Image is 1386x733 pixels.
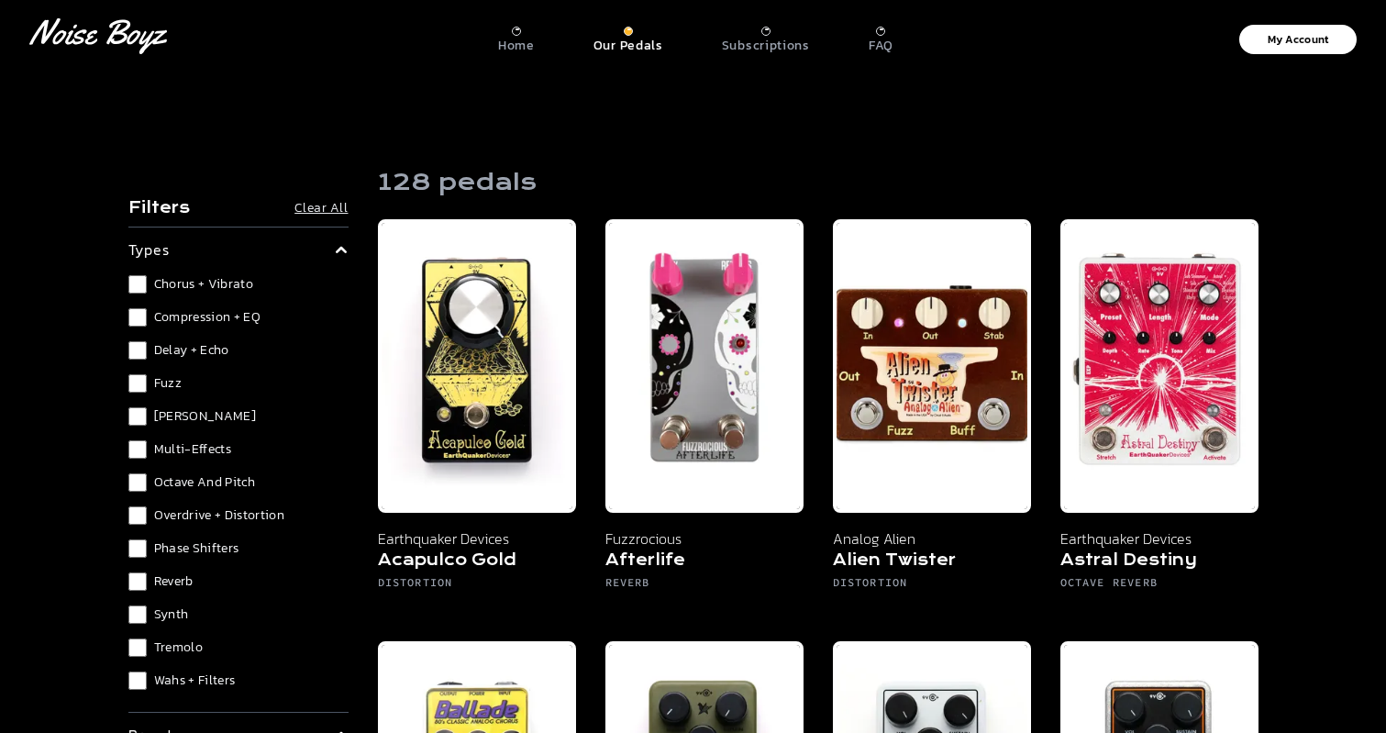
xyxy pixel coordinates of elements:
a: Home [498,19,535,54]
span: Reverb [154,572,194,591]
p: Analog Alien [833,528,1031,550]
p: Fuzzrocious [605,528,804,550]
input: Octave and Pitch [128,473,147,492]
p: Our Pedals [593,38,663,54]
span: Overdrive + Distortion [154,506,285,525]
p: types [128,239,170,261]
span: Tremolo [154,639,203,657]
img: Earthquaker Devices Astral Destiny [1060,219,1258,513]
h5: Afterlife [605,550,804,575]
span: Synth [154,605,189,624]
h6: Distortion [833,575,1031,597]
a: Our Pedals [593,19,663,54]
input: Tremolo [128,639,147,657]
p: FAQ [869,38,893,54]
p: Earthquaker Devices [378,528,576,550]
input: Chorus + Vibrato [128,275,147,294]
button: My Account [1239,25,1357,54]
a: Subscriptions [722,19,810,54]
input: Overdrive + Distortion [128,506,147,525]
input: Multi-Effects [128,440,147,459]
input: Phase Shifters [128,539,147,558]
span: Multi-Effects [154,440,232,459]
h6: Distortion [378,575,576,597]
p: My Account [1268,34,1329,45]
a: FAQ [869,19,893,54]
p: Earthquaker Devices [1060,528,1258,550]
img: Fuzzrocious Afterlife [605,219,804,513]
input: Synth [128,605,147,624]
input: Compression + EQ [128,308,147,327]
h6: Reverb [605,575,804,597]
summary: types [128,239,349,261]
span: Fuzz [154,374,182,393]
span: Phase Shifters [154,539,239,558]
input: Fuzz [128,374,147,393]
span: Octave and Pitch [154,473,256,492]
button: Clear All [294,199,348,217]
h1: 128 pedals [378,168,537,197]
h5: Alien Twister [833,550,1031,575]
span: Wahs + Filters [154,672,236,690]
h5: Astral Destiny [1060,550,1258,575]
span: Delay + Echo [154,341,229,360]
a: Earthquaker Devices Acapulco Gold Earthquaker Devices Acapulco Gold Distortion [378,219,576,612]
input: [PERSON_NAME] [128,407,147,426]
a: Fuzzrocious Afterlife Fuzzrocious Afterlife Reverb [605,219,804,612]
span: Chorus + Vibrato [154,275,254,294]
h4: Filters [128,197,190,219]
img: Analog Alien Alien Twister [833,219,1031,513]
h5: Acapulco Gold [378,550,576,575]
span: [PERSON_NAME] [154,407,257,426]
a: Earthquaker Devices Astral Destiny Earthquaker Devices Astral Destiny Octave Reverb [1060,219,1258,612]
p: Home [498,38,535,54]
input: Wahs + Filters [128,672,147,690]
p: Subscriptions [722,38,810,54]
h6: Octave Reverb [1060,575,1258,597]
input: Delay + Echo [128,341,147,360]
input: Reverb [128,572,147,591]
a: Analog Alien Alien Twister Analog Alien Alien Twister Distortion [833,219,1031,612]
img: Earthquaker Devices Acapulco Gold [378,219,576,513]
span: Compression + EQ [154,308,261,327]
